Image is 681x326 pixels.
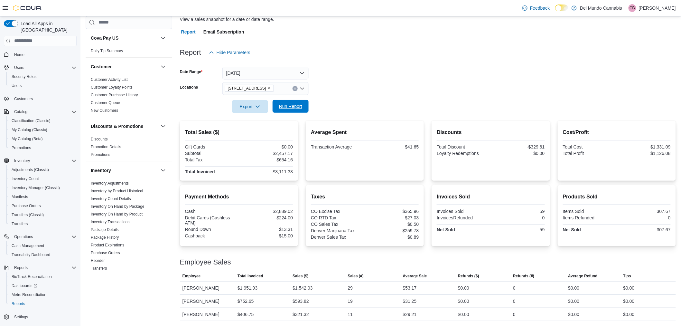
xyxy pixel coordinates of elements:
span: Adjustments (Classic) [9,166,77,174]
span: Users [12,83,22,88]
div: Denver Marijuana Tax [311,228,364,233]
a: Metrc Reconciliation [9,291,49,299]
span: Average Refund [568,273,598,279]
span: Customer Purchase History [91,92,138,98]
div: $29.21 [403,311,417,318]
div: $0.00 [458,284,469,292]
span: My Catalog (Beta) [9,135,77,143]
a: Users [9,82,24,90]
span: CB [630,4,635,12]
h2: Taxes [311,193,419,201]
div: Subtotal [185,151,238,156]
div: $0.50 [366,222,419,227]
h3: Discounts & Promotions [91,123,143,129]
div: $752.65 [238,297,254,305]
span: Inventory Adjustments [91,181,129,186]
span: Promotions [12,145,31,150]
button: Manifests [6,192,79,201]
span: Security Roles [9,73,77,81]
h2: Discounts [437,129,545,136]
a: Customer Activity List [91,77,128,82]
span: Inventory by Product Historical [91,188,143,194]
div: $0.89 [366,235,419,240]
a: Inventory Count Details [91,197,131,201]
div: $365.96 [366,209,419,214]
button: Reports [1,263,79,272]
span: Customer Queue [91,100,120,105]
span: Operations [14,234,33,239]
span: Employee [182,273,201,279]
div: $1,331.09 [618,144,671,149]
span: Dark Mode [555,11,555,12]
div: Total Cost [563,144,616,149]
span: Hide Parameters [217,49,250,56]
span: Metrc Reconciliation [9,291,77,299]
img: Cova [13,5,42,11]
div: 59 [492,209,545,214]
label: Locations [180,85,198,90]
a: Reorder [91,258,105,263]
span: Manifests [12,194,28,199]
button: [DATE] [222,67,309,80]
div: 0 [618,215,671,220]
div: $13.31 [240,227,293,232]
div: $2,889.02 [240,209,293,214]
a: New Customers [91,108,118,113]
div: [PERSON_NAME] [180,308,235,321]
a: Home [12,51,27,59]
button: Metrc Reconciliation [6,290,79,299]
div: $27.03 [366,215,419,220]
span: Operations [12,233,77,241]
span: Inventory On Hand by Product [91,212,143,217]
span: Users [12,64,77,72]
div: $53.17 [403,284,417,292]
button: Inventory [91,167,158,174]
span: Refunds ($) [458,273,479,279]
div: $0.00 [458,311,469,318]
span: Security Roles [12,74,36,79]
span: Total Invoiced [238,273,263,279]
div: Round Down [185,227,238,232]
span: Inventory On Hand by Package [91,204,145,209]
h3: Cova Pay US [91,35,118,41]
div: $15.00 [240,233,293,238]
div: Items Refunded [563,215,616,220]
div: Denver Sales Tax [311,235,364,240]
a: Package Details [91,227,119,232]
span: [STREET_ADDRESS] [228,85,266,91]
a: Purchase Orders [91,251,120,255]
button: Settings [1,312,79,321]
div: $0.00 [568,311,579,318]
span: BioTrack Reconciliation [12,274,52,279]
a: Dashboards [9,282,40,290]
span: Sales (#) [348,273,363,279]
button: Users [6,81,79,90]
p: [PERSON_NAME] [639,4,676,12]
span: Metrc Reconciliation [12,292,46,297]
h3: Inventory [91,167,111,174]
span: Transfers (Classic) [12,212,44,217]
a: Inventory Manager (Classic) [9,184,62,192]
a: Package History [91,235,119,240]
a: Product Expirations [91,243,124,247]
a: Customer Loyalty Points [91,85,133,90]
span: Promotions [9,144,77,152]
a: Manifests [9,193,31,201]
button: Reports [6,299,79,308]
span: Cash Management [12,243,44,248]
div: $406.75 [238,311,254,318]
div: $0.00 [623,284,635,292]
span: Dashboards [12,283,37,288]
h2: Products Sold [563,193,671,201]
a: BioTrack Reconciliation [9,273,54,281]
span: Transfers [12,221,28,226]
span: Transfers [91,266,107,271]
button: Inventory [159,167,167,174]
a: Adjustments (Classic) [9,166,51,174]
div: $321.32 [293,311,309,318]
span: Email Subscription [203,25,244,38]
button: Cash Management [6,241,79,250]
